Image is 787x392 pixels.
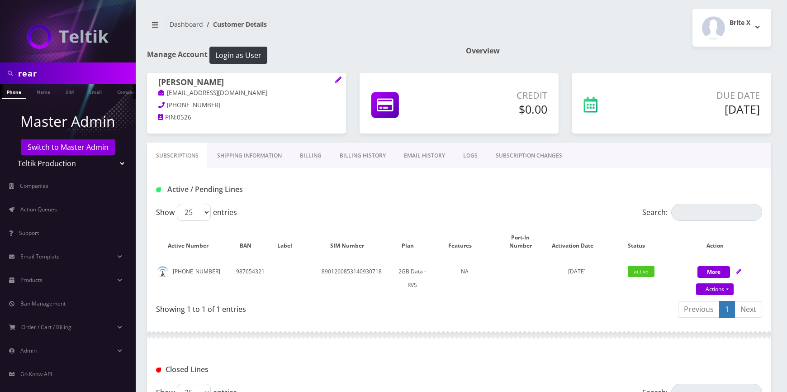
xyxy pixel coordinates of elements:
p: Credit [450,89,547,102]
h1: Active / Pending Lines [156,185,349,194]
select: Showentries [177,204,211,221]
td: 8901260853140930718 [308,260,395,296]
span: Ban Management [20,300,66,307]
h5: $0.00 [450,102,547,116]
span: [PHONE_NUMBER] [167,101,220,109]
img: Teltik Production [27,24,109,49]
td: 987654321 [229,260,271,296]
span: 0526 [177,113,191,121]
span: Action Queues [20,206,57,213]
a: SIM [61,84,78,98]
h5: [DATE] [647,102,760,116]
th: Port-In Number: activate to sort column ascending [501,225,549,259]
nav: breadcrumb [147,15,452,41]
span: Support [19,229,39,237]
span: Email Template [20,253,60,260]
li: Customer Details [203,19,267,29]
a: Billing [291,143,331,169]
a: Shipping Information [208,143,291,169]
td: 2GB Data - RVS [396,260,428,296]
h1: [PERSON_NAME] [158,77,335,88]
span: Products [20,276,43,284]
input: Search in Company [18,65,133,82]
a: Previous [678,301,720,318]
a: EMAIL HISTORY [395,143,454,169]
p: Due Date [647,89,760,102]
a: 1 [719,301,735,318]
img: default.png [157,266,168,277]
input: Search: [671,204,762,221]
span: Order / Cart / Billing [21,323,71,331]
a: LOGS [454,143,487,169]
a: Company [113,84,143,98]
button: More [697,266,730,278]
a: Email [85,84,106,98]
span: Go Know API [20,370,52,378]
a: PIN: [158,113,177,122]
h1: Manage Account [147,47,452,64]
span: active [628,266,654,277]
img: Closed Lines [156,368,161,373]
span: [DATE] [568,268,586,275]
a: SUBSCRIPTION CHANGES [487,143,571,169]
a: Next [735,301,762,318]
a: Switch to Master Admin [21,139,115,155]
th: BAN: activate to sort column ascending [229,225,271,259]
th: Activation Date: activate to sort column ascending [550,225,604,259]
button: Login as User [209,47,267,64]
button: Brite X [692,9,771,47]
th: Label: activate to sort column ascending [272,225,307,259]
span: Companies [20,182,48,190]
td: [PHONE_NUMBER] [157,260,228,296]
label: Show entries [156,204,237,221]
h1: Closed Lines [156,365,349,374]
a: Billing History [331,143,395,169]
a: Dashboard [170,20,203,29]
h1: Overview [466,47,771,55]
th: SIM Number: activate to sort column ascending [308,225,395,259]
a: Login as User [208,49,267,59]
th: Status: activate to sort column ascending [605,225,677,259]
img: Active / Pending Lines [156,187,161,192]
div: Showing 1 to 1 of 1 entries [156,300,452,315]
th: Features: activate to sort column ascending [429,225,500,259]
h2: Brite X [730,19,750,27]
th: Plan: activate to sort column ascending [396,225,428,259]
th: Action: activate to sort column ascending [678,225,761,259]
td: NA [429,260,500,296]
label: Search: [642,204,762,221]
a: Name [32,84,55,98]
th: Active Number: activate to sort column ascending [157,225,228,259]
a: Actions [696,283,734,295]
a: Phone [2,84,26,99]
a: [EMAIL_ADDRESS][DOMAIN_NAME] [158,89,267,98]
span: Admin [20,347,37,354]
a: Subscriptions [147,143,208,169]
